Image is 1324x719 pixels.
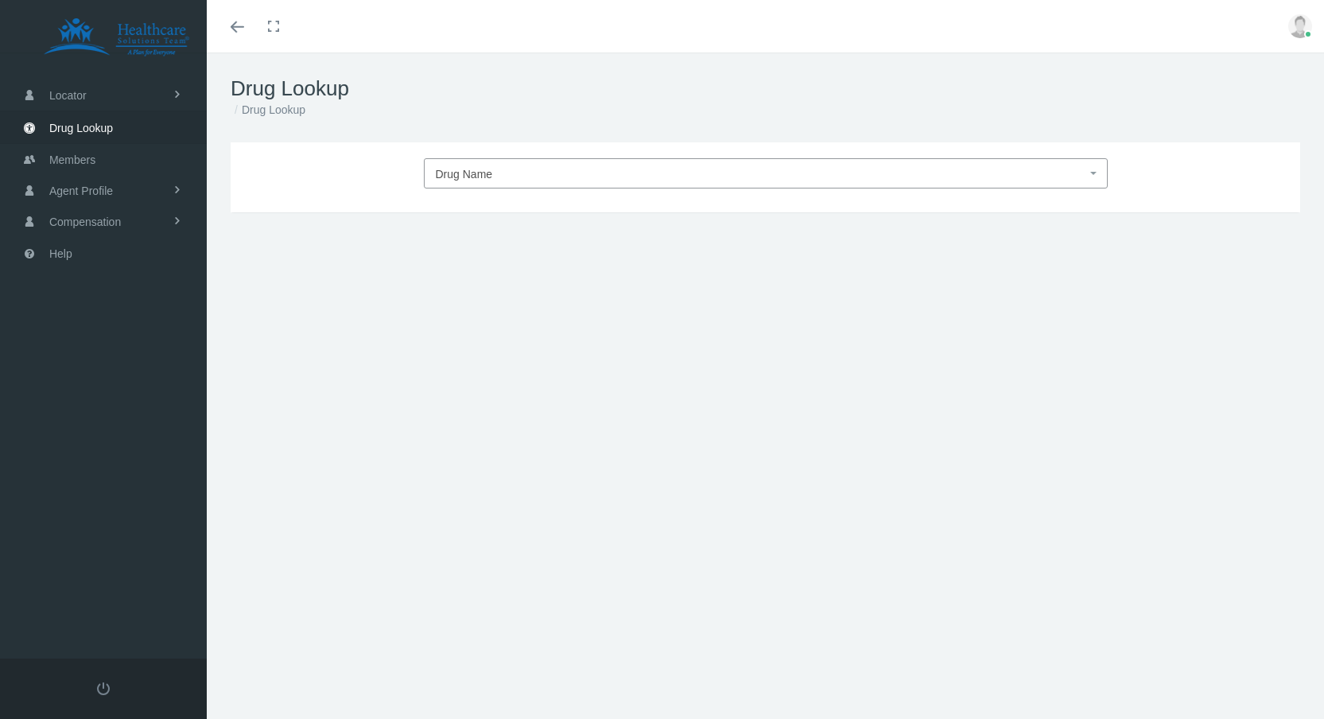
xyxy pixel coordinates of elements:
span: Help [49,239,72,269]
li: Drug Lookup [231,101,305,119]
img: user-placeholder.jpg [1288,14,1312,38]
span: Compensation [49,207,121,237]
h1: Drug Lookup [231,76,1300,101]
span: Drug Lookup [49,113,113,143]
span: Drug Name [436,168,493,181]
span: Members [49,145,95,175]
span: Agent Profile [49,176,113,206]
span: Locator [49,80,87,111]
img: HEALTHCARE SOLUTIONS TEAM, LLC [21,17,212,57]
